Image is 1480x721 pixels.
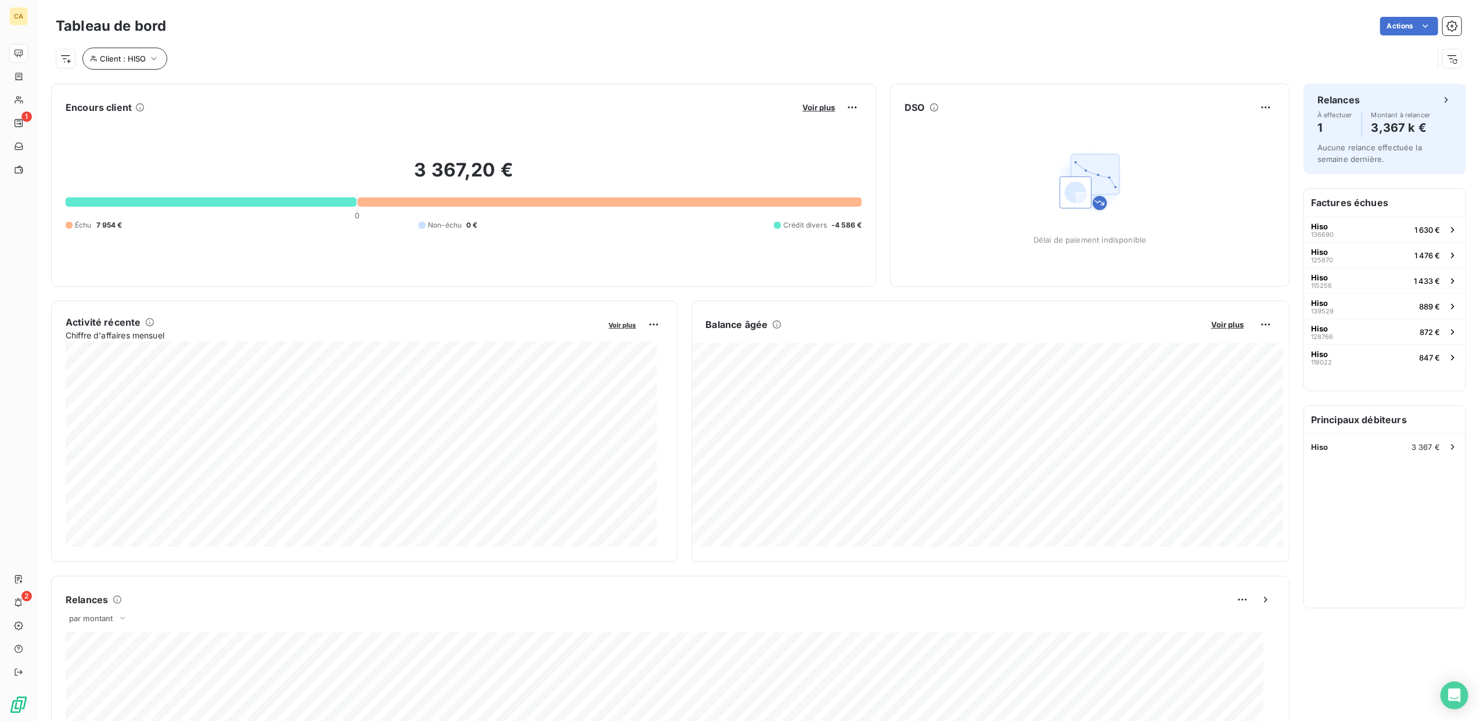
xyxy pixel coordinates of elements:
span: Voir plus [802,103,835,112]
button: Hiso1152561 433 € [1304,268,1465,293]
h2: 3 367,20 € [66,158,862,193]
h6: Factures échues [1304,189,1465,217]
span: 136690 [1311,231,1334,238]
div: Open Intercom Messenger [1441,682,1468,709]
span: 2 [21,591,32,601]
span: Hiso [1311,222,1328,231]
span: Client : HISO [100,54,146,63]
span: Hiso [1311,349,1328,359]
span: 1 [21,111,32,122]
span: 0 € [466,220,477,230]
img: Logo LeanPay [9,695,28,714]
button: Voir plus [799,102,838,113]
span: Hiso [1311,247,1328,257]
span: par montant [69,614,113,623]
button: Hiso1366901 630 € [1304,217,1465,242]
h6: Principaux débiteurs [1304,406,1465,434]
button: Hiso128766872 € [1304,319,1465,344]
span: 125870 [1311,257,1333,264]
span: Hiso [1311,442,1328,452]
h4: 3,367 k € [1371,118,1431,137]
a: 1 [9,114,27,132]
span: Non-échu [428,220,462,230]
span: 872 € [1420,327,1440,337]
span: Hiso [1311,298,1328,308]
span: Hiso [1311,324,1328,333]
span: Voir plus [609,321,636,329]
span: 889 € [1419,302,1440,311]
button: Client : HISO [82,48,167,70]
h6: Activité récente [66,315,141,329]
span: Montant à relancer [1371,111,1431,118]
h6: Encours client [66,100,132,114]
span: 139529 [1311,308,1334,315]
h6: Relances [66,593,108,607]
h6: DSO [905,100,924,114]
h4: 1 [1317,118,1352,137]
span: 0 [355,211,359,220]
span: 3 367 € [1411,442,1440,452]
h3: Tableau de bord [56,16,166,37]
span: 847 € [1419,353,1440,362]
span: 115256 [1311,282,1332,289]
button: Hiso118022847 € [1304,344,1465,370]
span: Échu [75,220,92,230]
div: CA [9,7,28,26]
button: Hiso1258701 476 € [1304,242,1465,268]
h6: Relances [1317,93,1360,107]
span: Aucune relance effectuée la semaine dernière. [1317,143,1422,164]
span: 128766 [1311,333,1333,340]
h6: Balance âgée [706,318,768,331]
span: Voir plus [1211,320,1244,329]
span: 1 476 € [1414,251,1440,260]
span: 7 954 € [96,220,123,230]
span: 1 433 € [1414,276,1440,286]
button: Actions [1380,17,1438,35]
span: Hiso [1311,273,1328,282]
span: À effectuer [1317,111,1352,118]
span: Chiffre d'affaires mensuel [66,329,601,341]
span: 1 630 € [1414,225,1440,235]
img: Empty state [1053,145,1127,219]
span: Crédit divers [783,220,827,230]
span: Délai de paiement indisponible [1034,235,1147,244]
span: 118022 [1311,359,1332,366]
button: Voir plus [606,319,640,330]
button: Voir plus [1208,319,1247,330]
button: Hiso139529889 € [1304,293,1465,319]
span: -4 586 € [831,220,862,230]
